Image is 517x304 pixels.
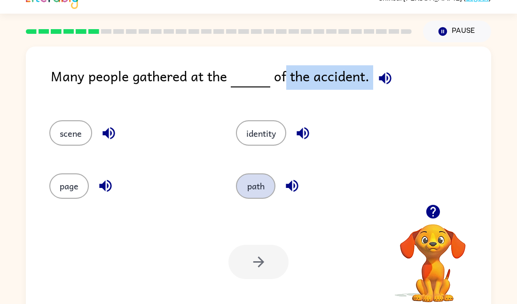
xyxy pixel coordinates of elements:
[49,120,92,146] button: scene
[49,173,89,199] button: page
[51,65,491,101] div: Many people gathered at the of the accident.
[386,210,480,304] video: Your browser must support playing .mp4 files to use Literably. Please try using another browser.
[423,21,491,42] button: Pause
[236,120,286,146] button: identity
[236,173,275,199] button: path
